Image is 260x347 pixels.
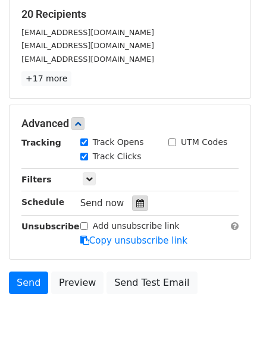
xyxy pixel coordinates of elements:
a: Send [9,272,48,294]
h5: Advanced [21,117,239,130]
label: Track Opens [93,136,144,149]
strong: Tracking [21,138,61,147]
label: Track Clicks [93,150,142,163]
strong: Unsubscribe [21,222,80,231]
h5: 20 Recipients [21,8,239,21]
a: Send Test Email [106,272,197,294]
strong: Filters [21,175,52,184]
strong: Schedule [21,197,64,207]
label: Add unsubscribe link [93,220,180,232]
iframe: Chat Widget [201,290,260,347]
a: +17 more [21,71,71,86]
a: Copy unsubscribe link [80,235,187,246]
small: [EMAIL_ADDRESS][DOMAIN_NAME] [21,55,154,64]
small: [EMAIL_ADDRESS][DOMAIN_NAME] [21,28,154,37]
small: [EMAIL_ADDRESS][DOMAIN_NAME] [21,41,154,50]
label: UTM Codes [181,136,227,149]
a: Preview [51,272,104,294]
span: Send now [80,198,124,209]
